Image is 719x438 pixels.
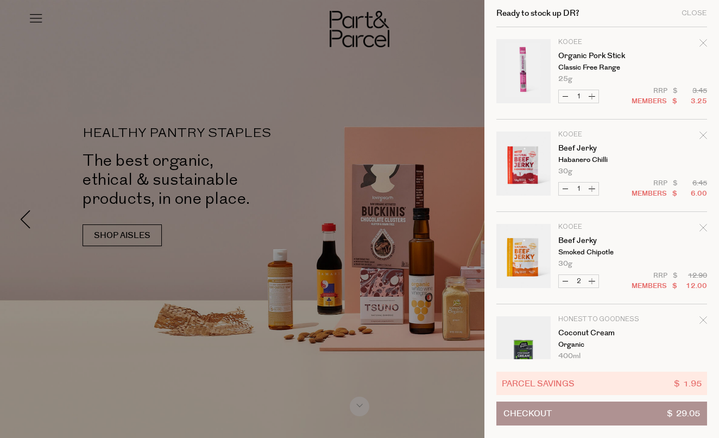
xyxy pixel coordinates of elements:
[572,183,585,195] input: QTY Beef Jerky
[558,341,642,348] p: Organic
[558,76,572,83] span: 25g
[699,37,707,52] div: Remove Organic Pork Stick
[558,260,572,267] span: 30g
[558,52,642,60] a: Organic Pork Stick
[558,249,642,256] p: Smoked Chipotle
[558,64,642,71] p: Classic Free Range
[699,130,707,145] div: Remove Beef Jerky
[558,145,642,152] a: Beef Jerky
[558,157,642,164] p: Habanero Chilli
[572,90,585,103] input: QTY Organic Pork Stick
[558,353,581,360] span: 400ml
[674,377,702,390] span: $ 1.95
[558,316,642,323] p: Honest to Goodness
[558,168,572,175] span: 30g
[699,315,707,329] div: Remove Coconut Cream
[558,39,642,46] p: KOOEE
[572,275,585,287] input: QTY Beef Jerky
[682,10,707,17] div: Close
[699,222,707,237] div: Remove Beef Jerky
[502,377,575,390] span: Parcel Savings
[496,9,579,17] h2: Ready to stock up DR?
[503,402,552,425] span: Checkout
[558,329,642,337] a: Coconut Cream
[496,402,707,426] button: Checkout$ 29.05
[558,237,642,245] a: Beef Jerky
[667,402,700,425] span: $ 29.05
[558,224,642,230] p: KOOEE
[558,132,642,138] p: KOOEE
